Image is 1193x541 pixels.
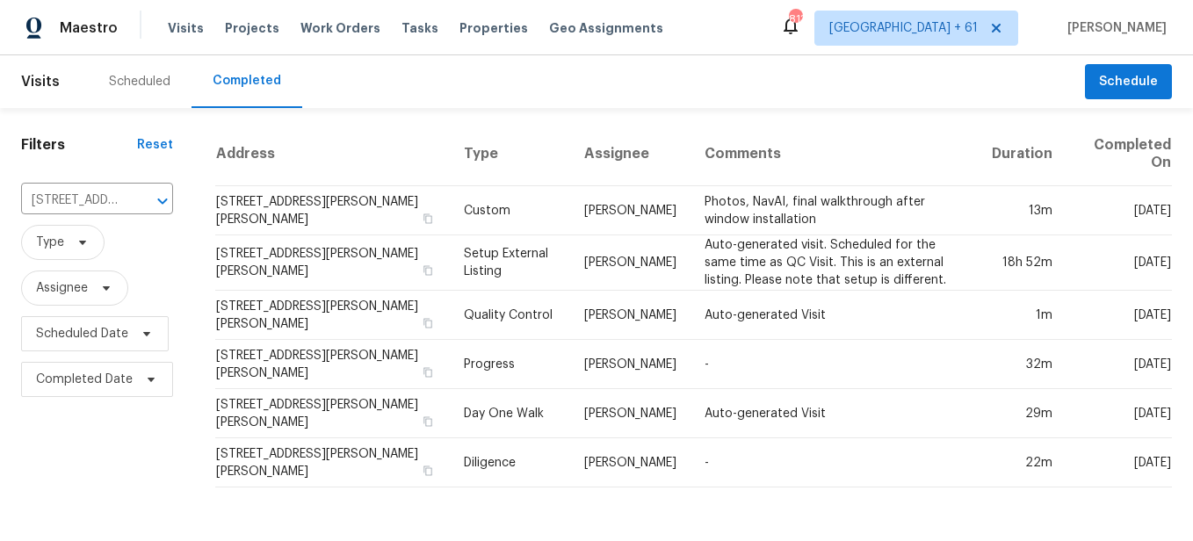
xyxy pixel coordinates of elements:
[36,234,64,251] span: Type
[420,364,436,380] button: Copy Address
[1066,438,1172,487] td: [DATE]
[215,186,450,235] td: [STREET_ADDRESS][PERSON_NAME][PERSON_NAME]
[420,211,436,227] button: Copy Address
[1066,122,1172,186] th: Completed On
[1060,19,1167,37] span: [PERSON_NAME]
[21,187,124,214] input: Search for an address...
[401,22,438,34] span: Tasks
[690,235,978,291] td: Auto-generated visit. Scheduled for the same time as QC Visit. This is an external listing. Pleas...
[789,11,801,28] div: 813
[36,371,133,388] span: Completed Date
[450,340,570,389] td: Progress
[978,389,1066,438] td: 29m
[450,122,570,186] th: Type
[420,315,436,331] button: Copy Address
[459,19,528,37] span: Properties
[450,291,570,340] td: Quality Control
[570,438,690,487] td: [PERSON_NAME]
[1066,340,1172,389] td: [DATE]
[978,235,1066,291] td: 18h 52m
[690,438,978,487] td: -
[690,340,978,389] td: -
[215,340,450,389] td: [STREET_ADDRESS][PERSON_NAME][PERSON_NAME]
[450,186,570,235] td: Custom
[450,389,570,438] td: Day One Walk
[215,291,450,340] td: [STREET_ADDRESS][PERSON_NAME][PERSON_NAME]
[300,19,380,37] span: Work Orders
[109,73,170,90] div: Scheduled
[690,291,978,340] td: Auto-generated Visit
[978,340,1066,389] td: 32m
[215,122,450,186] th: Address
[1066,186,1172,235] td: [DATE]
[450,438,570,487] td: Diligence
[21,136,137,154] h1: Filters
[570,235,690,291] td: [PERSON_NAME]
[420,263,436,278] button: Copy Address
[978,438,1066,487] td: 22m
[829,19,978,37] span: [GEOGRAPHIC_DATA] + 61
[215,438,450,487] td: [STREET_ADDRESS][PERSON_NAME][PERSON_NAME]
[1066,291,1172,340] td: [DATE]
[570,389,690,438] td: [PERSON_NAME]
[225,19,279,37] span: Projects
[978,186,1066,235] td: 13m
[570,291,690,340] td: [PERSON_NAME]
[215,235,450,291] td: [STREET_ADDRESS][PERSON_NAME][PERSON_NAME]
[570,122,690,186] th: Assignee
[150,189,175,213] button: Open
[570,340,690,389] td: [PERSON_NAME]
[137,136,173,154] div: Reset
[690,122,978,186] th: Comments
[420,463,436,479] button: Copy Address
[570,186,690,235] td: [PERSON_NAME]
[978,291,1066,340] td: 1m
[36,279,88,297] span: Assignee
[21,62,60,101] span: Visits
[690,389,978,438] td: Auto-generated Visit
[1085,64,1172,100] button: Schedule
[1066,235,1172,291] td: [DATE]
[213,72,281,90] div: Completed
[168,19,204,37] span: Visits
[215,389,450,438] td: [STREET_ADDRESS][PERSON_NAME][PERSON_NAME]
[1099,71,1158,93] span: Schedule
[60,19,118,37] span: Maestro
[36,325,128,343] span: Scheduled Date
[1066,389,1172,438] td: [DATE]
[690,186,978,235] td: Photos, NavAI, final walkthrough after window installation
[549,19,663,37] span: Geo Assignments
[450,235,570,291] td: Setup External Listing
[420,414,436,429] button: Copy Address
[978,122,1066,186] th: Duration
